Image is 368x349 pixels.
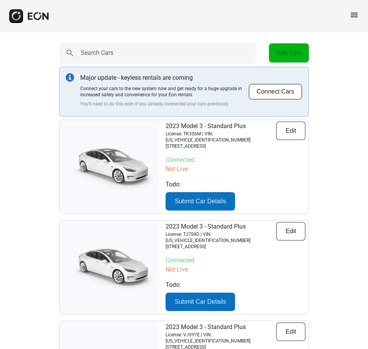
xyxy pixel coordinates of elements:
[166,244,276,250] p: [STREET_ADDRESS]
[60,242,159,292] img: car
[166,180,305,189] p: Todo:
[166,280,305,290] p: Todo:
[276,222,305,240] button: Edit
[166,131,276,143] p: License: TK3S6M | VIN: [US_VEHICLE_IDENTIFICATION_NUMBER]
[80,73,249,82] p: Major update - keyless rentals are coming
[81,48,113,58] label: Search Cars
[166,332,276,344] p: License: VJ9Y7E | VIN: [US_VEHICLE_IDENTIFICATION_NUMBER]
[166,122,276,131] p: 2023 Model 3 - Standard Plus
[166,231,276,244] p: License: TJ7S9D | VIN: [US_VEHICLE_IDENTIFICATION_NUMBER]
[166,155,305,165] p: Connected
[249,84,302,100] button: Connect Cars
[166,265,305,274] p: Not Live
[166,323,276,332] p: 2023 Model 3 - Standard Plus
[60,142,159,192] img: car
[350,10,359,20] span: menu
[166,222,276,231] p: 2023 Model 3 - Standard Plus
[166,293,235,311] button: Submit Car Details
[276,323,305,341] button: Edit
[80,101,249,107] p: You'll need to do this even if you already connected your cars previously.
[166,143,276,149] p: [STREET_ADDRESS]
[80,86,249,98] p: Connect your cars to the new system now and get ready for a huge upgrade in increased safety and ...
[166,256,305,265] p: Connected
[166,165,305,174] p: Not Live
[166,192,235,211] button: Submit Car Details
[276,122,305,140] button: Edit
[66,73,74,82] img: info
